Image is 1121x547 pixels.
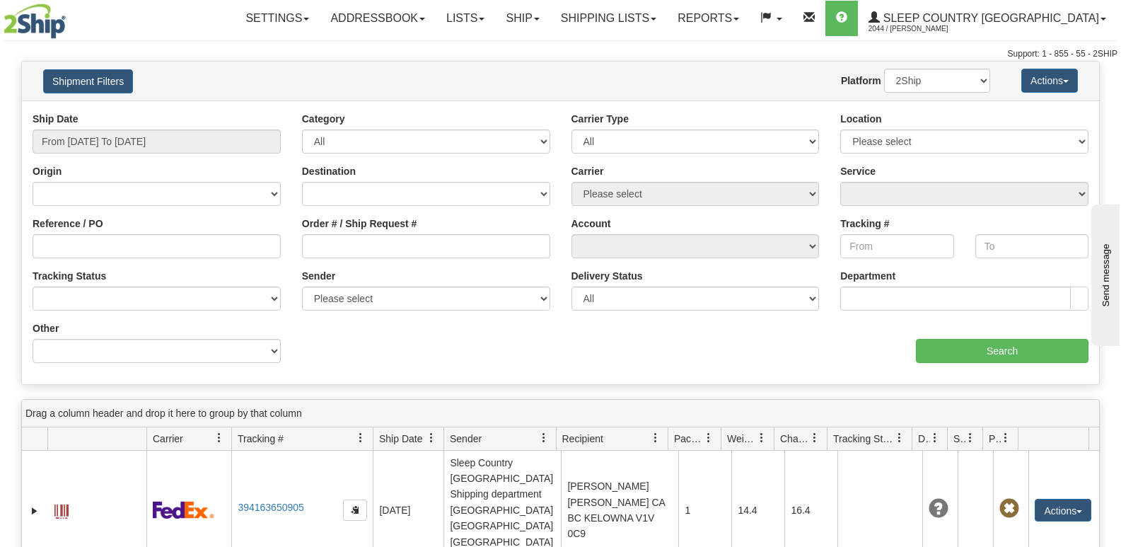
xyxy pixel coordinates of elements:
[840,269,895,283] label: Department
[840,164,876,178] label: Service
[436,1,495,36] a: Lists
[33,217,103,231] label: Reference / PO
[869,22,975,36] span: 2044 / [PERSON_NAME]
[841,74,881,88] label: Platform
[840,112,881,126] label: Location
[1021,69,1078,93] button: Actions
[532,426,556,450] a: Sender filter column settings
[1088,201,1120,345] iframe: chat widget
[958,426,982,450] a: Shipment Issues filter column settings
[888,426,912,450] a: Tracking Status filter column settings
[343,500,367,521] button: Copy to clipboard
[674,432,704,446] span: Packages
[571,217,611,231] label: Account
[571,164,604,178] label: Carrier
[916,339,1088,363] input: Search
[918,432,930,446] span: Delivery Status
[33,164,62,178] label: Origin
[727,432,757,446] span: Weight
[1035,499,1091,522] button: Actions
[235,1,320,36] a: Settings
[840,234,953,258] input: From
[419,426,443,450] a: Ship Date filter column settings
[43,69,133,93] button: Shipment Filters
[33,269,106,283] label: Tracking Status
[994,426,1018,450] a: Pickup Status filter column settings
[450,432,482,446] span: Sender
[880,12,1099,24] span: Sleep Country [GEOGRAPHIC_DATA]
[495,1,550,36] a: Ship
[550,1,667,36] a: Shipping lists
[22,400,1099,427] div: grid grouping header
[207,426,231,450] a: Carrier filter column settings
[320,1,436,36] a: Addressbook
[562,432,603,446] span: Recipient
[33,321,59,335] label: Other
[953,432,965,446] span: Shipment Issues
[349,426,373,450] a: Tracking # filter column settings
[989,432,1001,446] span: Pickup Status
[302,217,417,231] label: Order # / Ship Request #
[780,432,810,446] span: Charge
[28,504,42,518] a: Expand
[54,498,69,521] a: Label
[858,1,1117,36] a: Sleep Country [GEOGRAPHIC_DATA] 2044 / [PERSON_NAME]
[153,432,183,446] span: Carrier
[999,499,1019,519] span: Pickup Not Assigned
[840,217,889,231] label: Tracking #
[975,234,1088,258] input: To
[803,426,827,450] a: Charge filter column settings
[153,501,214,519] img: 2 - FedEx
[750,426,774,450] a: Weight filter column settings
[571,112,629,126] label: Carrier Type
[697,426,721,450] a: Packages filter column settings
[833,432,895,446] span: Tracking Status
[4,48,1117,60] div: Support: 1 - 855 - 55 - 2SHIP
[11,12,131,23] div: Send message
[4,4,66,39] img: logo2044.jpg
[238,502,303,513] a: 394163650905
[302,269,335,283] label: Sender
[302,112,345,126] label: Category
[644,426,668,450] a: Recipient filter column settings
[302,164,356,178] label: Destination
[379,432,422,446] span: Ship Date
[238,432,284,446] span: Tracking #
[923,426,947,450] a: Delivery Status filter column settings
[929,499,948,519] span: Unknown
[571,269,643,283] label: Delivery Status
[667,1,750,36] a: Reports
[33,112,79,126] label: Ship Date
